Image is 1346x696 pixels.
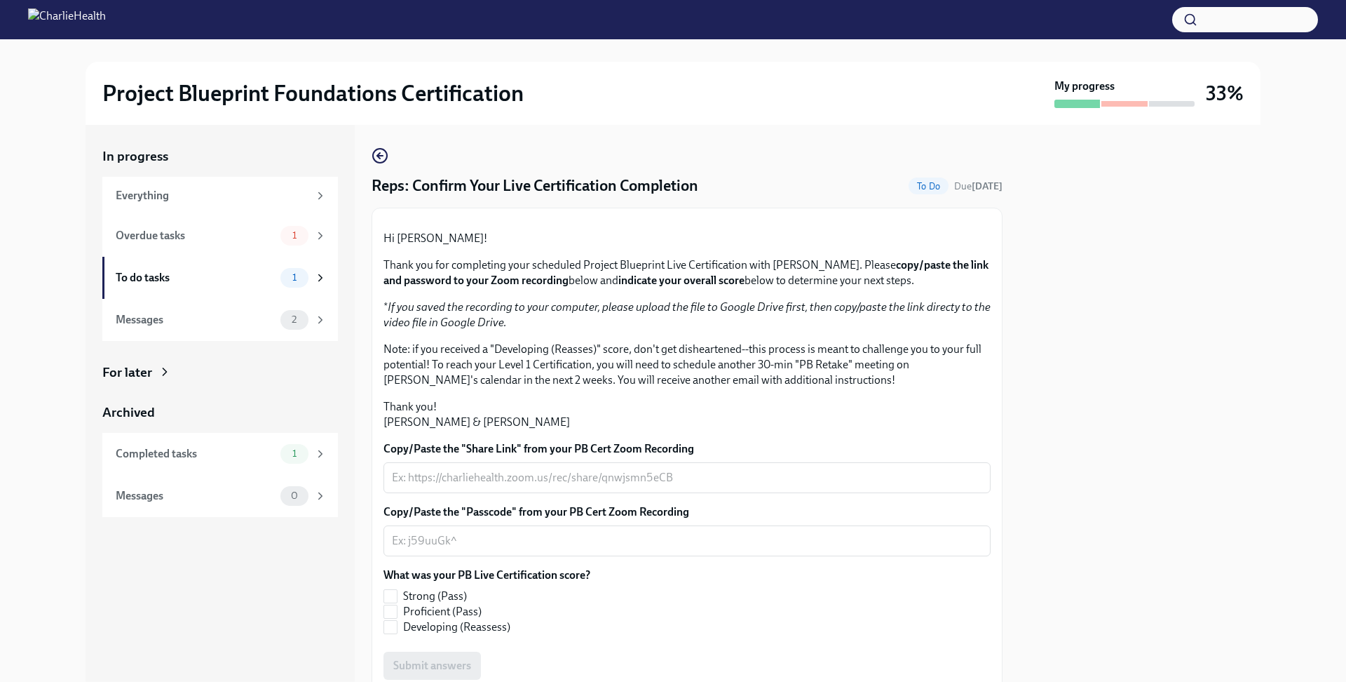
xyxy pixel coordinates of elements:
[284,448,305,459] span: 1
[954,180,1002,192] span: Due
[102,475,338,517] a: Messages0
[403,589,467,604] span: Strong (Pass)
[102,79,524,107] h2: Project Blueprint Foundations Certification
[102,177,338,215] a: Everything
[383,399,991,430] p: Thank you! [PERSON_NAME] & [PERSON_NAME]
[102,363,338,382] a: For later
[102,215,338,257] a: Overdue tasks1
[383,257,991,288] p: Thank you for completing your scheduled Project Blueprint Live Certification with [PERSON_NAME]. ...
[28,8,106,31] img: CharlieHealth
[284,230,305,241] span: 1
[283,490,306,501] span: 0
[972,180,1002,192] strong: [DATE]
[102,403,338,422] a: Archived
[909,181,949,192] span: To Do
[383,441,991,457] label: Copy/Paste the "Share Link" from your PB Cert Zoom Recording
[102,433,338,475] a: Completed tasks1
[1054,79,1115,94] strong: My progress
[383,504,991,520] label: Copy/Paste the "Passcode" from your PB Cert Zoom Recording
[102,147,338,166] a: In progress
[102,257,338,299] a: To do tasks1
[116,188,308,203] div: Everything
[372,175,698,196] h4: Reps: Confirm Your Live Certification Completion
[383,231,991,246] p: Hi [PERSON_NAME]!
[1206,81,1244,106] h3: 33%
[102,299,338,341] a: Messages2
[383,568,590,583] label: What was your PB Live Certification score?
[618,274,745,287] strong: indicate your overall score
[383,300,991,329] em: If you saved the recording to your computer, please upload the file to Google Drive first, then c...
[116,488,275,504] div: Messages
[116,228,275,243] div: Overdue tasks
[102,363,152,382] div: For later
[954,180,1002,193] span: October 2nd, 2025 09:00
[383,342,991,388] p: Note: if you received a "Developing (Reasses)" score, don't get disheartened--this process is mea...
[116,312,275,328] div: Messages
[403,604,482,620] span: Proficient (Pass)
[116,270,275,286] div: To do tasks
[283,314,305,325] span: 2
[403,620,510,635] span: Developing (Reassess)
[284,272,305,283] span: 1
[116,446,275,462] div: Completed tasks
